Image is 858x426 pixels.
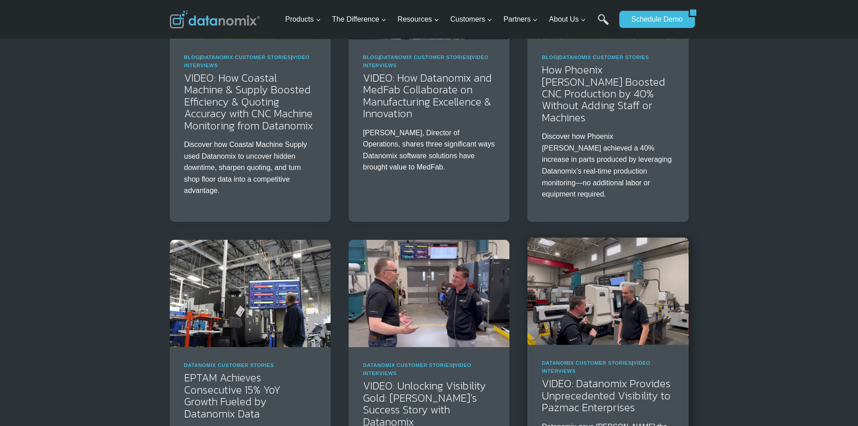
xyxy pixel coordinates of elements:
img: EPTAM Achieves Consecutive 15% YoY Growth Fueled by Datanomix Data [170,240,331,347]
a: Datanomix Customer Stories [363,362,453,368]
a: Datanomix Customer Stories [380,55,470,60]
span: The Difference [332,14,386,25]
p: [PERSON_NAME], Director of Operations, shares three significant ways Datanomix software solutions... [363,127,495,173]
a: Datanomix Customer Stories [559,55,649,60]
span: | [542,360,650,374]
a: Blog [542,55,558,60]
a: Video Interviews [542,360,650,374]
span: | | [184,55,310,68]
span: Resources [398,14,439,25]
a: Video Interviews [363,55,489,68]
a: EPTAM Achieves Consecutive 15% YoY Growth Fueled by Datanomix Data [184,370,281,421]
p: Discover how Phoenix [PERSON_NAME] achieved a 40% increase in parts produced by leveraging Datano... [542,131,674,200]
p: Discover how Coastal Machine Supply used Datanomix to uncover hidden downtime, sharpen quoting, a... [184,139,316,197]
a: VIDEO: How Datanomix and MedFab Collaborate on Manufacturing Excellence & Innovation [363,70,492,121]
a: How Phoenix [PERSON_NAME] Boosted CNC Production by 40% Without Adding Staff or Machines [542,62,665,125]
span: | [542,55,649,60]
img: Tony Gunn talks to Rob Paine at Pazmac about Datanomix [527,238,688,345]
a: Video Interviews [363,362,472,376]
span: About Us [549,14,586,25]
span: | [363,362,472,376]
a: Datanomix Customer Stories [542,360,632,366]
span: | | [363,55,489,68]
span: Products [285,14,321,25]
nav: Primary Navigation [281,5,615,34]
a: Datanomix Customer Stories [201,55,291,60]
a: VIDEO: How Coastal Machine & Supply Boosted Efficiency & Quoting Accuracy with CNC Machine Monito... [184,70,313,133]
a: Blog [363,55,379,60]
a: Blog [184,55,200,60]
a: Datanomix Customer Stories [184,362,274,368]
a: Schedule Demo [619,11,689,28]
a: Search [598,14,609,34]
a: Video Interviews [184,55,310,68]
img: VIDEO: Unlocking Visibility Gold: Pazmac’s Success Story with Datanomix [349,240,509,347]
span: Partners [504,14,538,25]
iframe: Popup CTA [5,241,144,421]
span: Customers [450,14,492,25]
img: Datanomix [170,10,260,28]
a: VIDEO: Datanomix Provides Unprecedented Visibility to Pazmac Enterprises [542,376,671,415]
